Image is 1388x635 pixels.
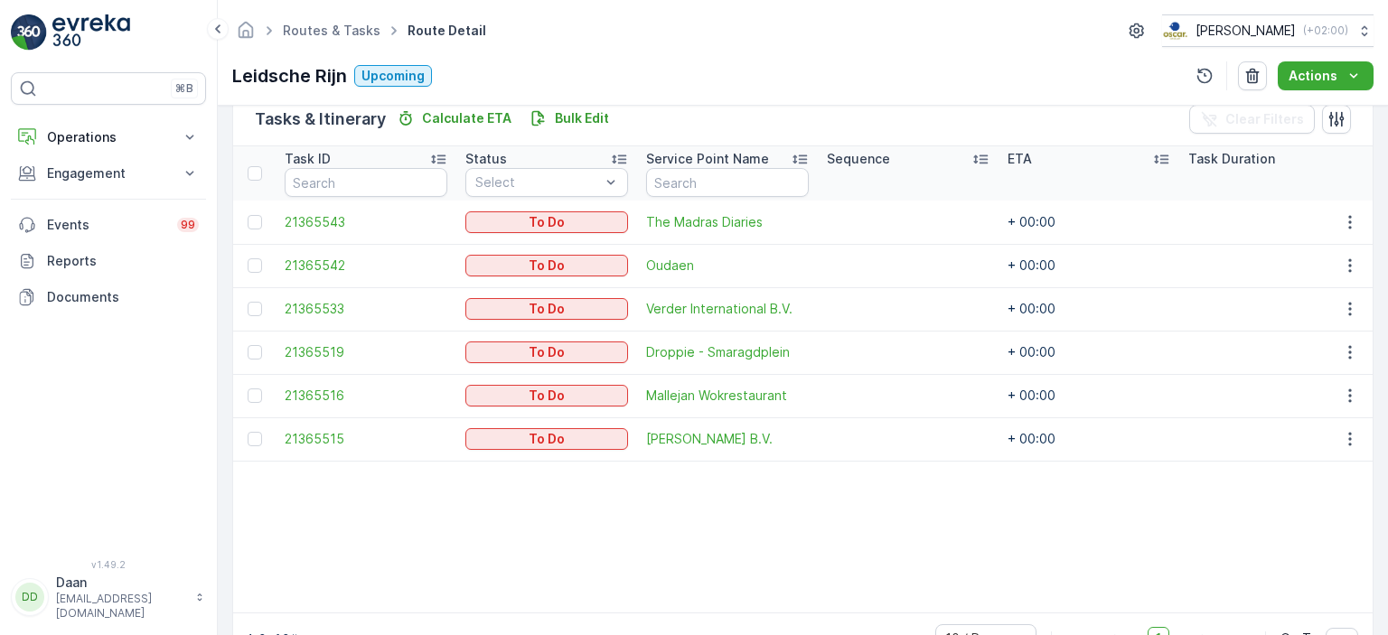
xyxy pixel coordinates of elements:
button: To Do [465,428,628,450]
p: [EMAIL_ADDRESS][DOMAIN_NAME] [56,592,186,621]
p: [PERSON_NAME] [1196,22,1296,40]
a: Documents [11,279,206,315]
a: 21365516 [285,387,447,405]
p: Sequence [827,150,890,168]
button: Actions [1278,61,1374,90]
button: Bulk Edit [522,107,616,129]
a: Mallejan Wokrestaurant [646,387,809,405]
div: Toggle Row Selected [248,302,262,316]
td: + 00:00 [999,331,1179,374]
p: To Do [529,300,565,318]
p: 99 [181,218,195,232]
a: 21365533 [285,300,447,318]
p: To Do [529,257,565,275]
td: + 00:00 [999,374,1179,417]
button: Clear Filters [1189,105,1315,134]
td: + 00:00 [999,417,1179,461]
p: To Do [529,343,565,361]
p: Engagement [47,164,170,182]
a: Events99 [11,207,206,243]
button: Upcoming [354,65,432,87]
p: ( +02:00 ) [1303,23,1348,38]
p: Task ID [285,150,331,168]
p: Bulk Edit [555,109,609,127]
div: Toggle Row Selected [248,258,262,273]
p: Calculate ETA [422,109,511,127]
p: Operations [47,128,170,146]
span: [PERSON_NAME] B.V. [646,430,809,448]
div: Toggle Row Selected [248,215,262,229]
a: Routes & Tasks [283,23,380,38]
div: Toggle Row Selected [248,432,262,446]
div: Toggle Row Selected [248,388,262,403]
p: Events [47,216,166,234]
button: To Do [465,341,628,363]
p: Documents [47,288,199,306]
a: Droppie - Smaragdplein [646,343,809,361]
button: Calculate ETA [389,107,519,129]
p: To Do [529,430,565,448]
a: 21365543 [285,213,447,231]
button: DDDaan[EMAIL_ADDRESS][DOMAIN_NAME] [11,574,206,621]
td: + 00:00 [999,287,1179,331]
span: Route Detail [404,22,490,40]
p: To Do [529,387,565,405]
p: Service Point Name [646,150,769,168]
p: Actions [1289,67,1337,85]
a: Sanju Roshin B.V. [646,430,809,448]
input: Search [646,168,809,197]
p: ETA [1008,150,1032,168]
p: Clear Filters [1225,110,1304,128]
a: Homepage [236,27,256,42]
p: Select [475,173,600,191]
p: Daan [56,574,186,592]
p: Reports [47,252,199,270]
button: To Do [465,255,628,276]
a: Oudaen [646,257,809,275]
a: Reports [11,243,206,279]
button: Operations [11,119,206,155]
button: [PERSON_NAME](+02:00) [1162,14,1374,47]
button: Engagement [11,155,206,191]
p: Leidsche Rijn [232,62,347,89]
input: Search [285,168,447,197]
p: Task Duration [1188,150,1275,168]
button: To Do [465,385,628,406]
button: To Do [465,298,628,320]
div: DD [15,583,44,612]
a: The Madras Diaries [646,213,809,231]
a: 21365515 [285,430,447,448]
button: To Do [465,211,628,233]
div: Toggle Row Selected [248,345,262,360]
a: Verder International B.V. [646,300,809,318]
p: To Do [529,213,565,231]
span: v 1.49.2 [11,559,206,570]
img: logo [11,14,47,51]
td: + 00:00 [999,244,1179,287]
td: + 00:00 [999,201,1179,244]
img: logo_light-DOdMpM7g.png [52,14,130,51]
a: 21365519 [285,343,447,361]
p: Upcoming [361,67,425,85]
a: 21365542 [285,257,447,275]
p: ⌘B [175,81,193,96]
p: Tasks & Itinerary [255,107,386,132]
img: basis-logo_rgb2x.png [1162,21,1188,41]
p: Status [465,150,507,168]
